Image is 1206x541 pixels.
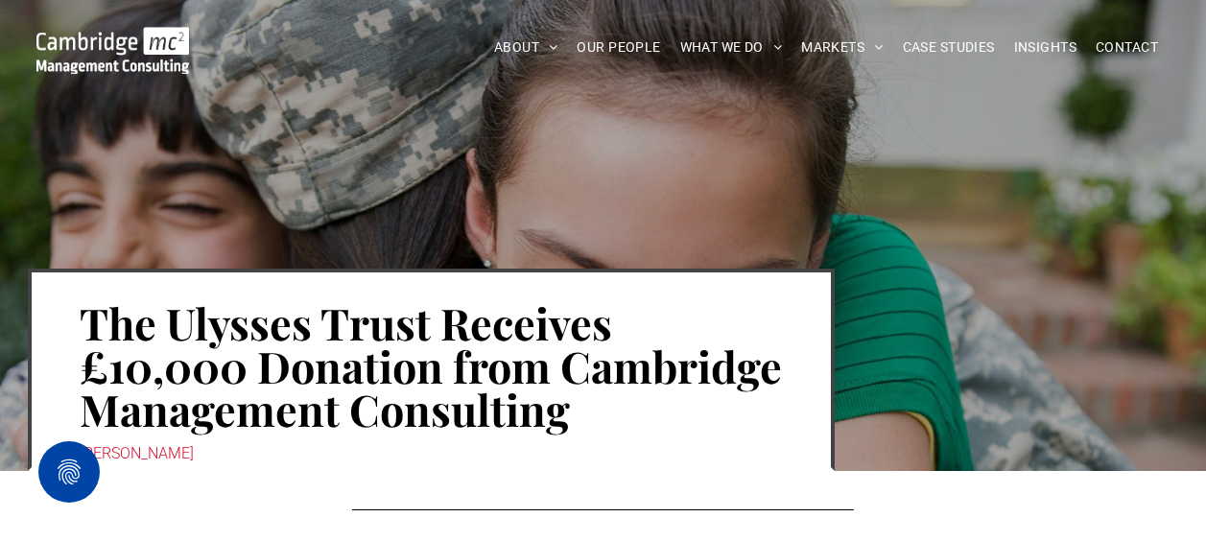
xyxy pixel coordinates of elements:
a: CONTACT [1086,33,1168,62]
a: MARKETS [792,33,892,62]
a: CASE STUDIES [893,33,1005,62]
a: ABOUT [485,33,568,62]
a: INSIGHTS [1005,33,1086,62]
h1: The Ulysses Trust Receives £10,000 Donation from Cambridge Management Consulting [80,299,783,433]
a: Your Business Transformed | Cambridge Management Consulting [36,30,190,50]
img: Go to Homepage [36,27,190,74]
a: OUR PEOPLE [567,33,670,62]
div: [PERSON_NAME] [80,440,783,467]
a: WHAT WE DO [671,33,792,62]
